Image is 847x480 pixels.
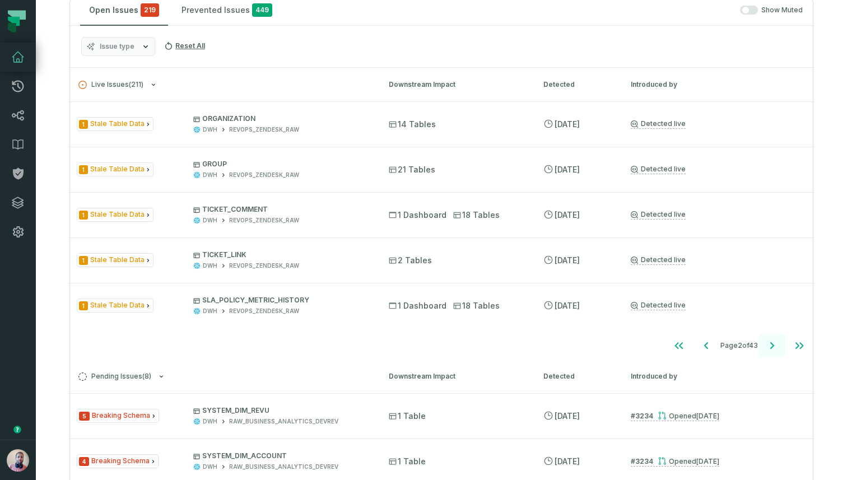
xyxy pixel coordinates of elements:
[78,81,143,89] span: Live Issues ( 211 )
[631,210,686,220] a: Detected live
[77,409,159,423] span: Issue Type
[193,160,368,169] p: GROUP
[658,457,719,465] div: Opened
[453,300,500,311] span: 18 Tables
[203,417,217,426] div: DWH
[229,463,338,471] div: RAW_BUSINESS_ANALYTICS_DEVREV
[203,463,217,471] div: DWH
[631,165,686,174] a: Detected live
[631,411,719,421] a: #3234Opened[DATE] 9:24:34 PM
[229,171,299,179] div: REVOPS_ZENDESK_RAW
[203,125,217,134] div: DWH
[77,454,159,468] span: Issue Type
[758,334,785,357] button: Go to next page
[658,412,719,420] div: Opened
[193,205,368,214] p: TICKET_COMMENT
[631,456,719,467] a: #3234Opened[DATE] 9:24:34 PM
[631,301,686,310] a: Detected live
[229,417,338,426] div: RAW_BUSINESS_ANALYTICS_DEVREV
[543,80,611,90] div: Detected
[696,457,719,465] relative-time: Aug 29, 2025, 9:24 PM GMT+3
[786,334,813,357] button: Go to last page
[252,3,272,17] span: 449
[389,371,523,381] div: Downstream Impact
[555,255,580,265] relative-time: Aug 20, 2025, 5:43 AM GMT+3
[389,411,426,422] span: 1 Table
[79,457,89,466] span: Severity
[555,456,580,466] relative-time: Aug 29, 2025, 10:59 PM GMT+3
[78,372,151,381] span: Pending Issues ( 8 )
[193,451,368,460] p: SYSTEM_DIM_ACCOUNT
[543,371,611,381] div: Detected
[453,209,500,221] span: 18 Tables
[696,412,719,420] relative-time: Aug 29, 2025, 9:24 PM GMT+3
[70,101,813,359] div: Live Issues(211)
[631,371,732,381] div: Introduced by
[555,210,580,220] relative-time: Aug 20, 2025, 5:43 AM GMT+3
[389,80,523,90] div: Downstream Impact
[631,255,686,265] a: Detected live
[79,412,90,421] span: Severity
[79,256,88,265] span: Severity
[693,334,720,357] button: Go to previous page
[286,6,803,15] div: Show Muted
[77,253,153,267] span: Issue Type
[7,449,29,472] img: avatar of Idan Shabi
[389,164,435,175] span: 21 Tables
[389,255,432,266] span: 2 Tables
[555,411,580,421] relative-time: Aug 29, 2025, 10:59 PM GMT+3
[555,119,580,129] relative-time: Aug 20, 2025, 5:43 AM GMT+3
[389,300,446,311] span: 1 Dashboard
[555,165,580,174] relative-time: Aug 20, 2025, 5:43 AM GMT+3
[100,42,134,51] span: Issue type
[193,406,368,415] p: SYSTEM_DIM_REVU
[77,162,153,176] span: Issue Type
[79,211,88,220] span: Severity
[78,372,369,381] button: Pending Issues(8)
[160,37,210,55] button: Reset All
[229,262,299,270] div: REVOPS_ZENDESK_RAW
[389,209,446,221] span: 1 Dashboard
[79,120,88,129] span: Severity
[229,216,299,225] div: REVOPS_ZENDESK_RAW
[193,296,368,305] p: SLA_POLICY_METRIC_HISTORY
[70,334,813,357] nav: pagination
[81,37,155,56] button: Issue type
[229,307,299,315] div: REVOPS_ZENDESK_RAW
[229,125,299,134] div: REVOPS_ZENDESK_RAW
[631,80,732,90] div: Introduced by
[555,301,580,310] relative-time: Aug 20, 2025, 5:43 AM GMT+3
[77,299,153,313] span: Issue Type
[631,119,686,129] a: Detected live
[193,250,368,259] p: TICKET_LINK
[78,81,369,89] button: Live Issues(211)
[203,307,217,315] div: DWH
[203,216,217,225] div: DWH
[203,171,217,179] div: DWH
[665,334,813,357] ul: Page 2 of 43
[77,208,153,222] span: Issue Type
[79,301,88,310] span: Severity
[389,119,436,130] span: 14 Tables
[77,117,153,131] span: Issue Type
[203,262,217,270] div: DWH
[12,425,22,435] div: Tooltip anchor
[193,114,368,123] p: ORGANIZATION
[141,3,159,17] span: critical issues and errors combined
[389,456,426,467] span: 1 Table
[665,334,692,357] button: Go to first page
[79,165,88,174] span: Severity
